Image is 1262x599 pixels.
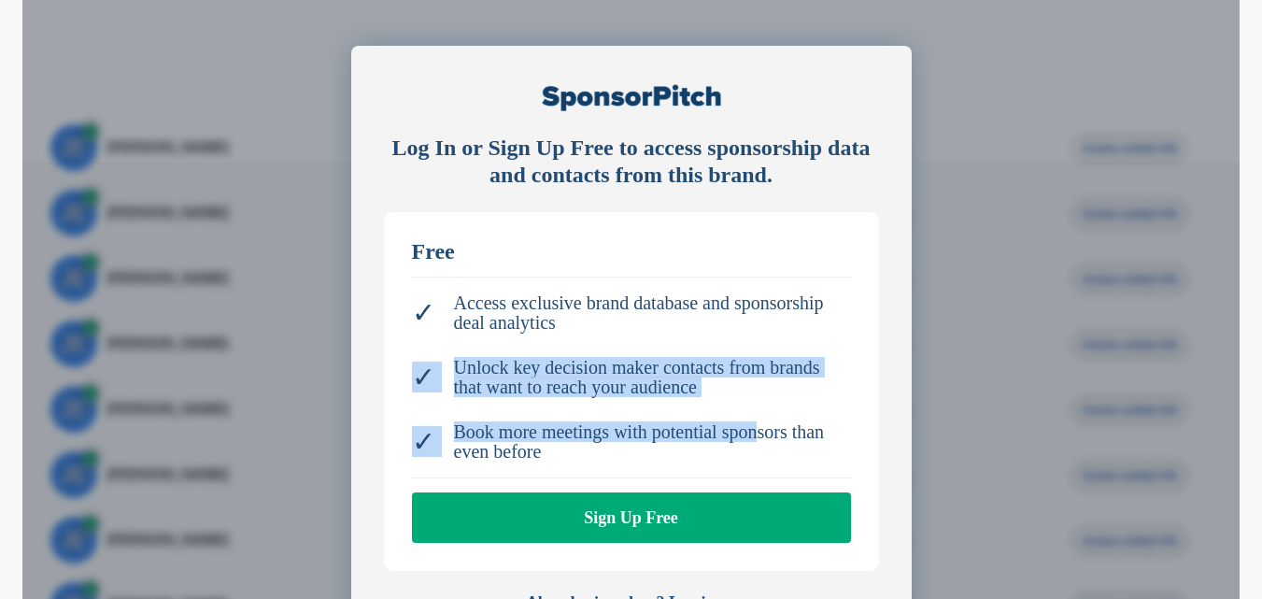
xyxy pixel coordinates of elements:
[412,492,851,543] a: Sign Up Free
[412,240,851,263] div: Free
[412,349,851,406] li: Unlock key decision maker contacts from brands that want to reach your audience
[412,367,435,387] span: ✓
[412,284,851,342] li: Access exclusive brand database and sponsorship deal analytics
[412,413,851,471] li: Book more meetings with potential sponsors than even before
[412,303,435,322] span: ✓
[384,135,879,189] div: Log In or Sign Up Free to access sponsorship data and contacts from this brand.
[412,432,435,451] span: ✓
